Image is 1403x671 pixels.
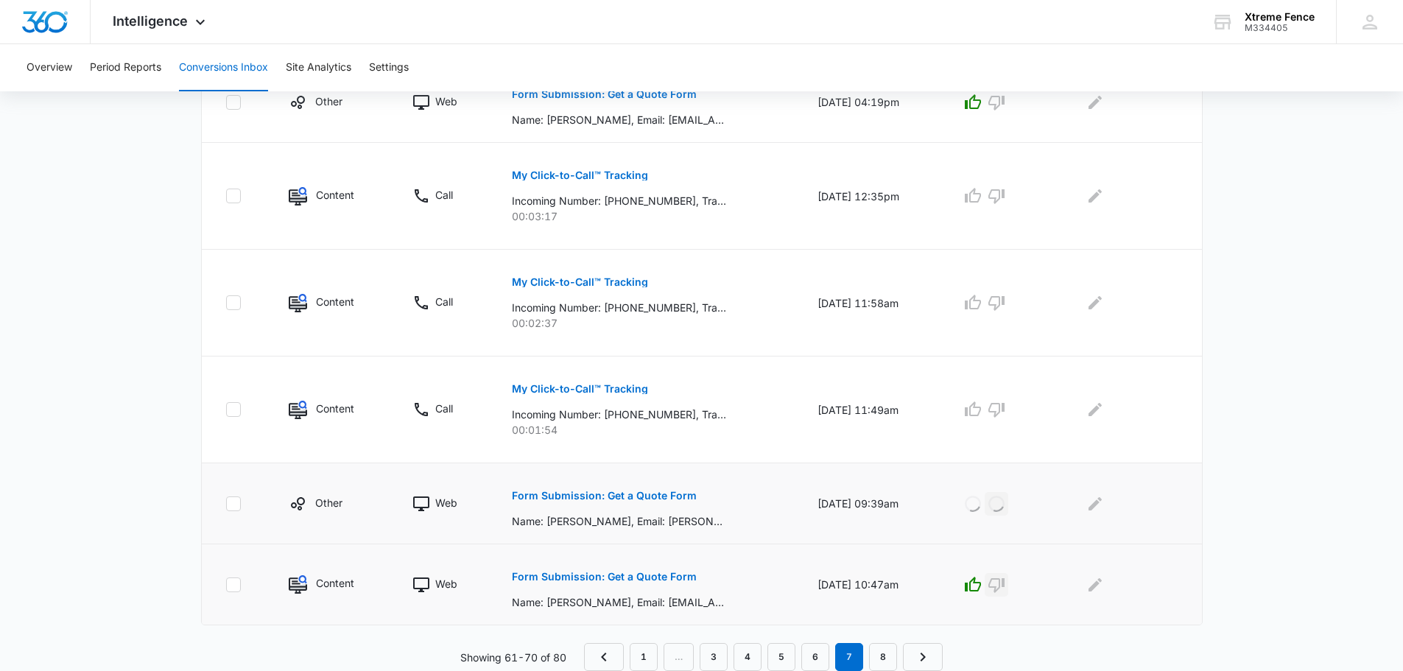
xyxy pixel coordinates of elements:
p: Web [435,495,457,510]
td: [DATE] 11:49am [800,356,943,463]
p: 00:03:17 [512,208,782,224]
td: [DATE] 12:35pm [800,143,943,250]
a: Next Page [903,643,943,671]
button: Conversions Inbox [179,44,268,91]
p: Name: [PERSON_NAME], Email: [EMAIL_ADDRESS][DOMAIN_NAME], Phone: [PHONE_NUMBER], Address: [STREET... [512,594,726,610]
button: My Click-to-Call™ Tracking [512,371,648,407]
a: Page 4 [734,643,762,671]
p: Web [435,576,457,591]
p: Other [315,94,342,109]
p: 00:02:37 [512,315,782,331]
button: My Click-to-Call™ Tracking [512,264,648,300]
p: Call [435,401,453,416]
p: Content [316,294,354,309]
a: Previous Page [584,643,624,671]
p: Name: [PERSON_NAME], Email: [PERSON_NAME][EMAIL_ADDRESS][DOMAIN_NAME], Phone: [PHONE_NUMBER], Add... [512,513,726,529]
p: Call [435,294,453,309]
button: Form Submission: Get a Quote Form [512,478,697,513]
p: Web [435,94,457,109]
p: 00:01:54 [512,422,782,438]
button: Edit Comments [1083,573,1107,597]
button: Edit Comments [1083,492,1107,516]
p: Content [316,401,354,416]
a: Page 6 [801,643,829,671]
p: Content [316,575,354,591]
button: Edit Comments [1083,398,1107,421]
p: My Click-to-Call™ Tracking [512,170,648,180]
td: [DATE] 10:47am [800,544,943,625]
button: Period Reports [90,44,161,91]
a: Page 3 [700,643,728,671]
p: My Click-to-Call™ Tracking [512,384,648,394]
a: Page 5 [767,643,795,671]
p: Incoming Number: [PHONE_NUMBER], Tracking Number: [PHONE_NUMBER], Ring To: [PHONE_NUMBER], Caller... [512,300,726,315]
button: Settings [369,44,409,91]
p: Other [315,495,342,510]
p: Showing 61-70 of 80 [460,650,566,665]
div: account name [1245,11,1315,23]
a: Page 1 [630,643,658,671]
button: Edit Comments [1083,291,1107,315]
span: Intelligence [113,13,188,29]
p: Incoming Number: [PHONE_NUMBER], Tracking Number: [PHONE_NUMBER], Ring To: [PHONE_NUMBER], Caller... [512,407,726,422]
p: Form Submission: Get a Quote Form [512,89,697,99]
em: 7 [835,643,863,671]
a: Page 8 [869,643,897,671]
td: [DATE] 04:19pm [800,62,943,143]
button: My Click-to-Call™ Tracking [512,158,648,193]
button: Overview [27,44,72,91]
p: Content [316,187,354,203]
button: Form Submission: Get a Quote Form [512,559,697,594]
p: Call [435,187,453,203]
td: [DATE] 09:39am [800,463,943,544]
button: Form Submission: Get a Quote Form [512,77,697,112]
button: Edit Comments [1083,91,1107,114]
button: Edit Comments [1083,184,1107,208]
nav: Pagination [584,643,943,671]
p: My Click-to-Call™ Tracking [512,277,648,287]
div: account id [1245,23,1315,33]
td: [DATE] 11:58am [800,250,943,356]
p: Name: [PERSON_NAME], Email: [EMAIL_ADDRESS][DOMAIN_NAME], Phone: [PHONE_NUMBER], Address: [STREET... [512,112,726,127]
p: Incoming Number: [PHONE_NUMBER], Tracking Number: [PHONE_NUMBER], Ring To: [PHONE_NUMBER], Caller... [512,193,726,208]
p: Form Submission: Get a Quote Form [512,491,697,501]
button: Site Analytics [286,44,351,91]
p: Form Submission: Get a Quote Form [512,572,697,582]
